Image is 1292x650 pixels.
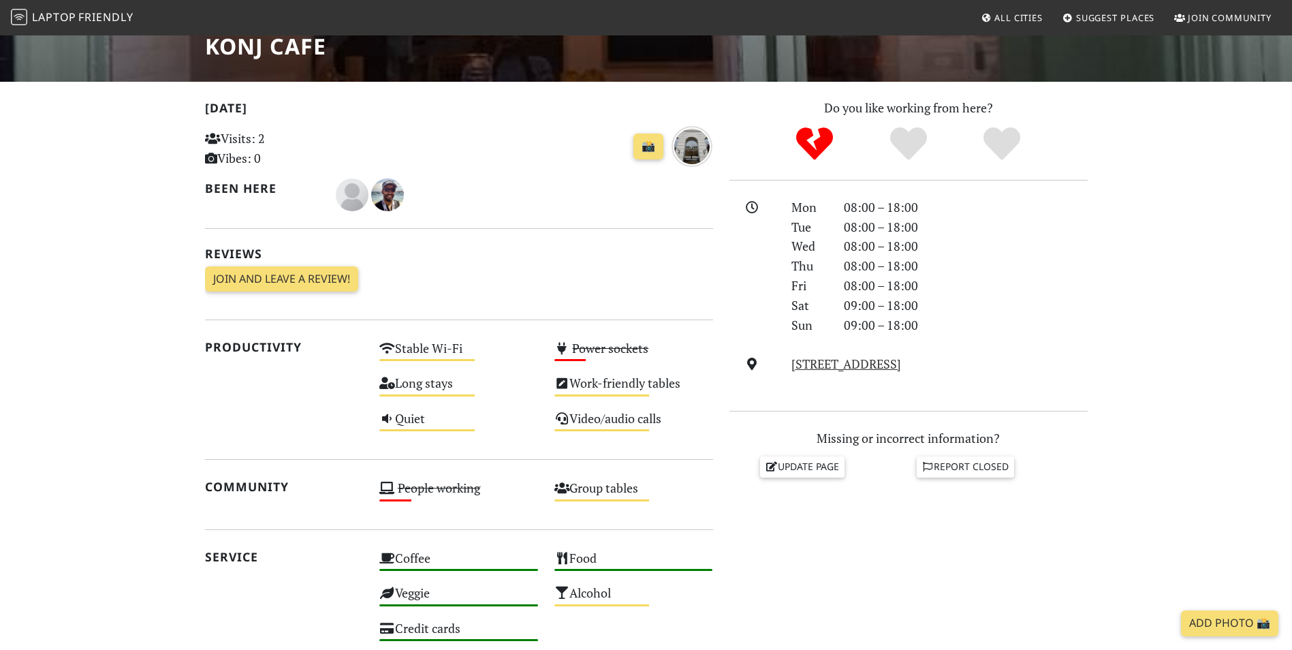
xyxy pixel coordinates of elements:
span: All Cities [994,12,1043,24]
div: Definitely! [955,125,1049,163]
a: LaptopFriendly LaptopFriendly [11,6,133,30]
div: Yes [862,125,956,163]
a: [STREET_ADDRESS] [791,356,901,372]
div: 09:00 – 18:00 [836,315,1096,335]
s: Power sockets [572,340,648,356]
div: Video/audio calls [546,407,721,442]
div: No [768,125,862,163]
div: 08:00 – 18:00 [836,276,1096,296]
p: Do you like working from here? [729,98,1088,118]
a: Update page [760,456,845,477]
h2: Service [205,550,364,564]
p: Visits: 2 Vibes: 0 [205,129,364,168]
span: Carlos Monteiro [371,185,404,202]
div: 08:00 – 18:00 [836,198,1096,217]
div: 08:00 – 18:00 [836,217,1096,237]
div: Group tables [546,477,721,512]
a: Add Photo 📸 [1181,610,1278,636]
span: Romina Kavyan [336,185,371,202]
h2: Community [205,480,364,494]
div: Mon [783,198,835,217]
img: 8 months ago [672,126,712,167]
a: Report closed [917,456,1015,477]
div: Sun [783,315,835,335]
h2: Productivity [205,340,364,354]
a: Suggest Places [1057,5,1161,30]
h1: Konj Cafe [205,33,381,59]
div: 08:00 – 18:00 [836,256,1096,276]
a: 8 months ago [672,136,712,153]
div: Wed [783,236,835,256]
span: Friendly [78,10,133,25]
div: Stable Wi-Fi [371,337,546,372]
h2: Reviews [205,247,713,261]
div: Thu [783,256,835,276]
span: Join Community [1188,12,1272,24]
img: 1065-carlos.jpg [371,179,404,211]
div: Long stays [371,372,546,407]
div: Work-friendly tables [546,372,721,407]
h2: [DATE] [205,101,713,121]
div: Sat [783,296,835,315]
div: Alcohol [546,582,721,617]
div: Food [546,547,721,582]
div: Fri [783,276,835,296]
h2: Been here [205,181,320,196]
a: Join Community [1169,5,1277,30]
img: blank-535327c66bd565773addf3077783bbfce4b00ec00e9fd257753287c682c7fa38.png [336,179,368,211]
a: 📸 [633,134,663,159]
span: Suggest Places [1076,12,1155,24]
p: Missing or incorrect information? [729,429,1088,448]
a: Join and leave a review! [205,266,358,292]
div: Quiet [371,407,546,442]
div: Tue [783,217,835,237]
div: 08:00 – 18:00 [836,236,1096,256]
div: 09:00 – 18:00 [836,296,1096,315]
img: LaptopFriendly [11,9,27,25]
div: Veggie [371,582,546,617]
div: Coffee [371,547,546,582]
s: People working [398,480,480,496]
span: Laptop [32,10,76,25]
a: All Cities [975,5,1048,30]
